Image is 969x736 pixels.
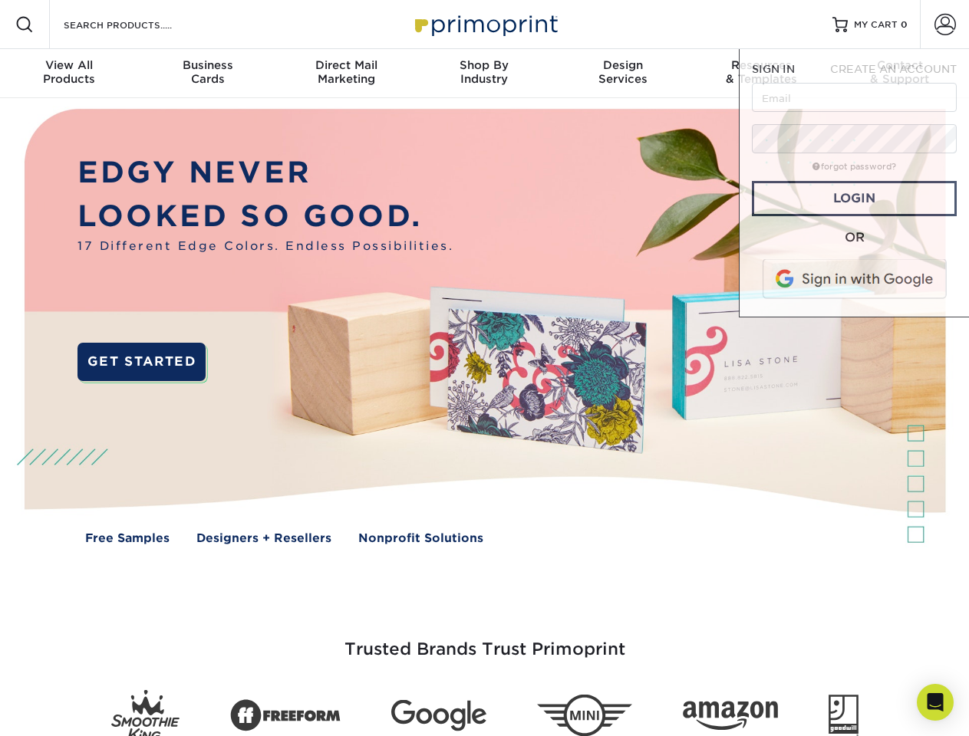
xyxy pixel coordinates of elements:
[854,18,898,31] span: MY CART
[692,58,830,86] div: & Templates
[62,15,212,34] input: SEARCH PRODUCTS.....
[138,58,276,86] div: Cards
[77,151,453,195] p: EDGY NEVER
[554,58,692,72] span: Design
[752,181,957,216] a: Login
[917,684,954,721] div: Open Intercom Messenger
[277,49,415,98] a: Direct MailMarketing
[554,49,692,98] a: DesignServices
[415,58,553,86] div: Industry
[138,58,276,72] span: Business
[138,49,276,98] a: BusinessCards
[752,63,795,75] span: SIGN IN
[901,19,908,30] span: 0
[408,8,562,41] img: Primoprint
[85,530,170,547] a: Free Samples
[415,49,553,98] a: Shop ByIndustry
[752,83,957,112] input: Email
[683,701,778,731] img: Amazon
[358,530,483,547] a: Nonprofit Solutions
[196,530,331,547] a: Designers + Resellers
[554,58,692,86] div: Services
[829,695,859,736] img: Goodwill
[36,603,934,678] h3: Trusted Brands Trust Primoprint
[391,700,486,731] img: Google
[277,58,415,72] span: Direct Mail
[77,195,453,238] p: LOOKED SO GOOD.
[812,162,896,172] a: forgot password?
[752,228,957,247] div: OR
[277,58,415,86] div: Marketing
[692,49,830,98] a: Resources& Templates
[77,343,206,381] a: GET STARTED
[830,63,957,75] span: CREATE AN ACCOUNT
[415,58,553,72] span: Shop By
[692,58,830,72] span: Resources
[77,238,453,255] span: 17 Different Edge Colors. Endless Possibilities.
